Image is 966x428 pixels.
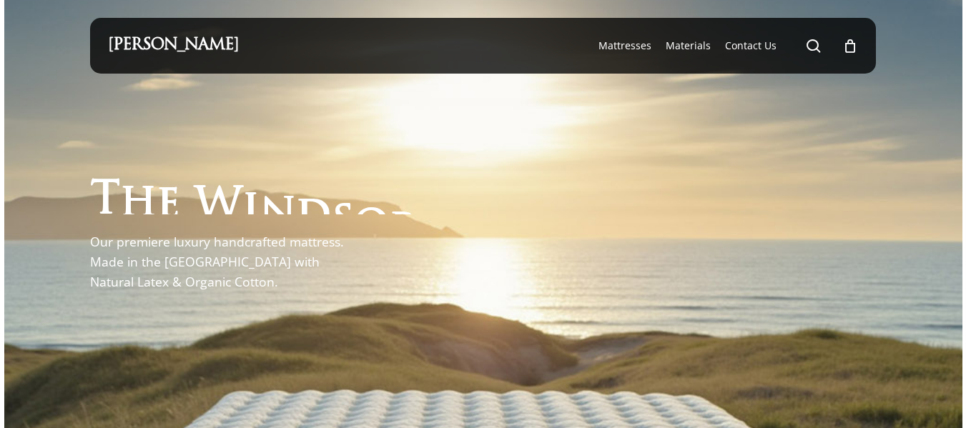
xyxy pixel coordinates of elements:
span: n [260,192,296,236]
a: Contact Us [725,39,777,53]
span: i [242,189,260,233]
a: [PERSON_NAME] [108,38,239,54]
a: Mattresses [598,39,651,53]
nav: Main Menu [591,18,858,74]
h1: The Windsor [90,171,419,214]
span: Contact Us [725,39,777,52]
span: h [120,182,157,226]
a: Cart [842,38,858,54]
span: e [157,184,180,228]
span: W [194,186,242,230]
span: o [354,204,389,247]
span: r [389,208,419,252]
a: Materials [666,39,711,53]
span: Mattresses [598,39,651,52]
span: d [296,196,331,239]
p: Our premiere luxury handcrafted mattress. Made in the [GEOGRAPHIC_DATA] with Natural Latex & Orga... [90,232,358,292]
span: s [331,199,354,243]
span: T [90,180,120,224]
span: Materials [666,39,711,52]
